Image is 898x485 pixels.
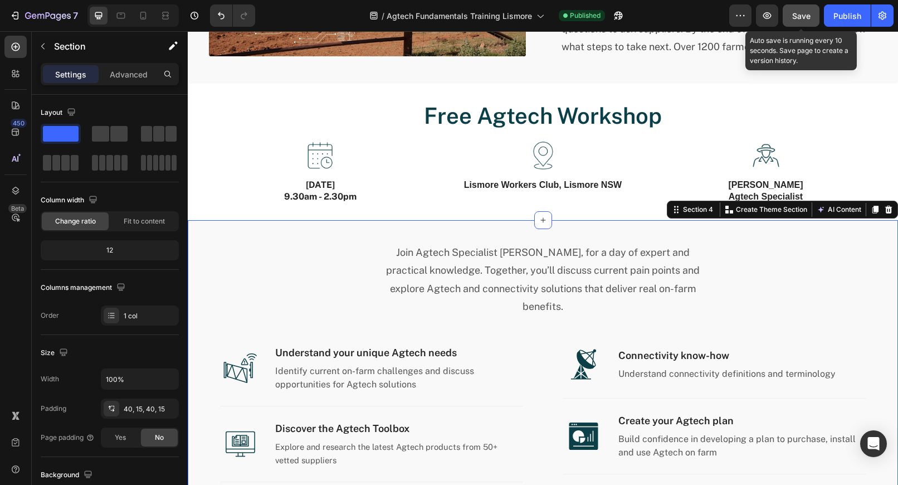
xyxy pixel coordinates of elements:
span: Fit to content [124,216,165,226]
button: AI Content [627,172,676,185]
p: Settings [55,69,86,80]
div: Section 4 [493,173,528,183]
img: gempages_578832235843551975-36f3f010-aaa9-4b77-99db-76b91e3ec3ef.png [341,110,369,138]
span: No [155,433,164,443]
div: Size [41,346,70,361]
div: Undo/Redo [210,4,255,27]
img: Alt Image [375,385,416,425]
div: Width [41,374,59,384]
strong: Lismore Workers Club, Lismore NSW [276,149,434,158]
div: Background [41,468,95,483]
div: 12 [43,243,177,258]
iframe: Design area [188,31,898,485]
p: Advanced [110,69,148,80]
span: Published [570,11,601,21]
img: gempages_578832235843551975-7eecf37b-4b17-40d5-b7f3-d95dc96402f0.png [564,110,592,138]
button: Publish [824,4,871,27]
button: 7 [4,4,83,27]
div: 40, 15, 40, 15 [124,404,176,414]
div: Page padding [41,433,95,443]
span: / [382,10,384,22]
div: 1 col [124,311,176,321]
div: Column width [41,193,100,208]
p: Create your Agtech plan [431,382,677,397]
div: Padding [41,404,66,414]
img: Alt Image [32,392,73,433]
div: Beta [8,204,27,213]
span: Agtech Fundamentals Training Lismore [387,10,532,22]
p: Join Agtech Specialist [PERSON_NAME], for a day of expert and practical knowledge. Together, you’... [188,212,523,285]
p: Connectivity know-how [431,317,648,332]
img: Alt Image [32,317,73,357]
input: Auto [101,369,178,389]
p: Section [54,40,145,53]
p: Understand connectivity definitions and terminology [431,336,648,350]
p: 7 [73,9,78,22]
button: Save [783,4,819,27]
span: Yes [115,433,126,443]
span: Explore and research the latest Agtech products from 50+ vetted suppliers [87,411,310,434]
div: Open Intercom Messenger [860,430,887,457]
span: Save [792,11,811,21]
div: 450 [11,119,27,128]
div: Publish [833,10,861,22]
p: Create Theme Section [548,173,619,183]
p: Identify current on-farm challenges and discuss opportunities for Agtech solutions [87,333,334,360]
div: Order [41,311,59,321]
strong: [PERSON_NAME] [540,149,615,158]
div: Columns management [41,280,128,295]
img: Alt Image [375,313,416,353]
p: Discover the Agtech Toolbox [87,390,334,405]
p: Understand your unique Agtech needs [87,314,334,329]
p: Build confidence in developing a plan to purchase, install and use Agtech on farm [431,401,677,428]
span: Change ratio [55,216,96,226]
div: Layout [41,105,78,120]
strong: Agtech Specialist [541,161,615,170]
